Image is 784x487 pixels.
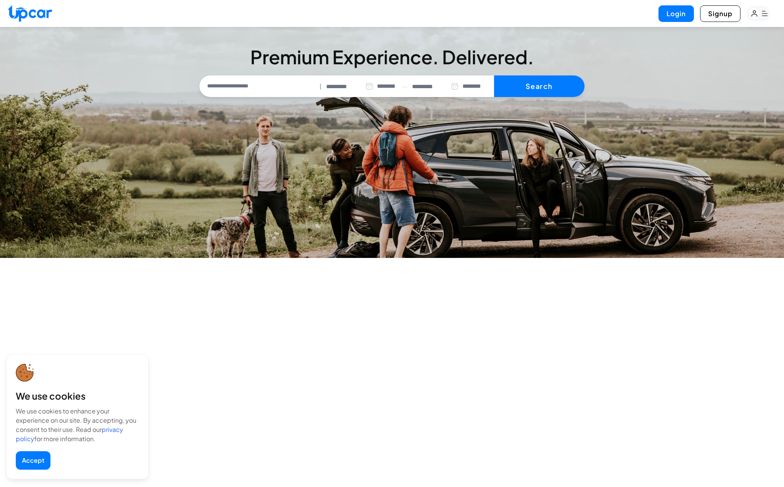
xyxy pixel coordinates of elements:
button: Accept [16,451,50,470]
button: Signup [700,5,740,22]
div: We use cookies [16,390,139,402]
div: We use cookies to enhance your experience on our site. By accepting, you consent to their use. Re... [16,407,139,443]
h3: Premium Experience. Delivered. [199,48,585,66]
button: Login [658,5,694,22]
button: Search [494,75,585,97]
img: cookie-icon.svg [16,364,34,382]
span: | [320,82,322,91]
img: Upcar Logo [8,5,52,22]
span: — [402,82,407,91]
